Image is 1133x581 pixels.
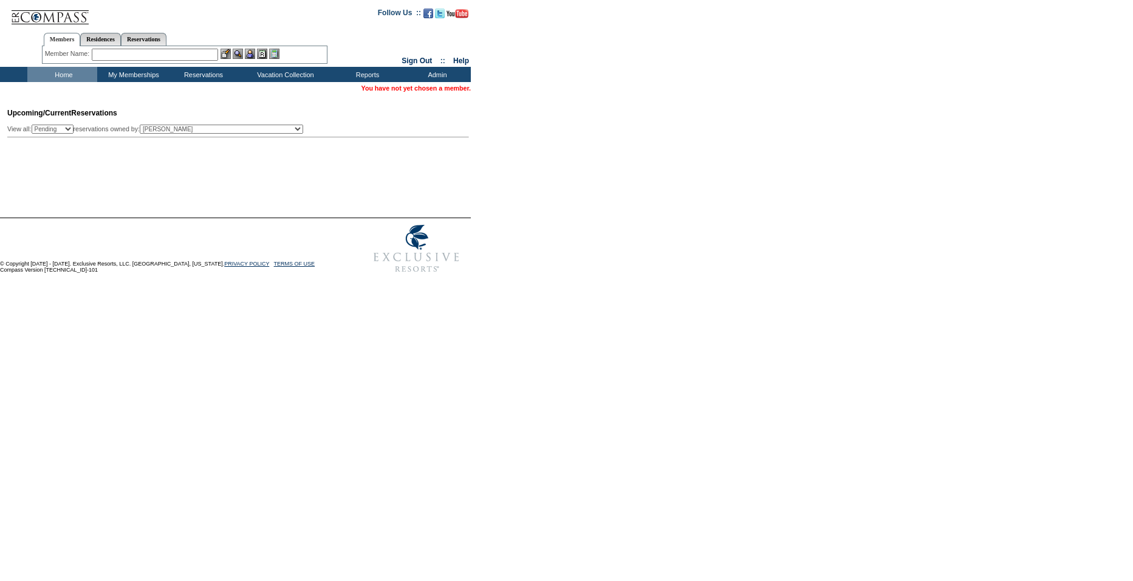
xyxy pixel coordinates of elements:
[331,67,401,82] td: Reports
[97,67,167,82] td: My Memberships
[440,57,445,65] span: ::
[447,12,468,19] a: Subscribe to our YouTube Channel
[121,33,166,46] a: Reservations
[7,125,309,134] div: View all: reservations owned by:
[45,49,92,59] div: Member Name:
[423,9,433,18] img: Become our fan on Facebook
[245,49,255,59] img: Impersonate
[167,67,237,82] td: Reservations
[44,33,81,46] a: Members
[435,12,445,19] a: Follow us on Twitter
[7,109,117,117] span: Reservations
[27,67,97,82] td: Home
[7,109,71,117] span: Upcoming/Current
[80,33,121,46] a: Residences
[224,261,269,267] a: PRIVACY POLICY
[378,7,421,22] td: Follow Us ::
[237,67,331,82] td: Vacation Collection
[269,49,279,59] img: b_calculator.gif
[257,49,267,59] img: Reservations
[401,67,471,82] td: Admin
[447,9,468,18] img: Subscribe to our YouTube Channel
[274,261,315,267] a: TERMS OF USE
[362,218,471,279] img: Exclusive Resorts
[361,84,471,92] span: You have not yet chosen a member.
[453,57,469,65] a: Help
[233,49,243,59] img: View
[435,9,445,18] img: Follow us on Twitter
[423,12,433,19] a: Become our fan on Facebook
[402,57,432,65] a: Sign Out
[221,49,231,59] img: b_edit.gif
